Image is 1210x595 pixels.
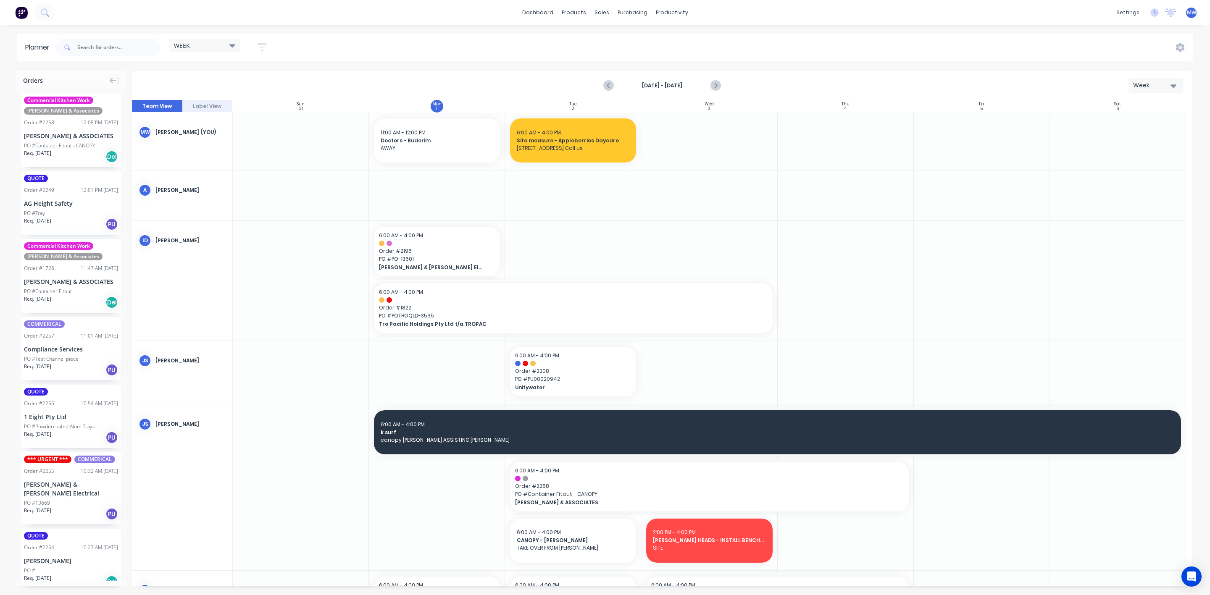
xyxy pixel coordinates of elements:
span: Orders [23,76,43,85]
a: dashboard [518,6,558,19]
span: Unitywater [515,384,620,391]
span: PO # PO-13601 [379,255,495,263]
button: Label View [182,100,233,113]
span: Req. [DATE] [24,507,51,514]
span: 2:00 PM - 4:00 PM [653,529,696,536]
span: CANOPY - [PERSON_NAME] [517,537,629,544]
div: JS [139,354,151,367]
span: Doctors - Buderim [381,137,493,144]
div: PO #Tray [24,210,45,217]
div: PO #Container Fitout [24,288,72,295]
div: Week [1133,81,1172,90]
span: COMMERICAL [74,456,115,463]
span: 6:00 AM - 4:00 PM [515,582,559,589]
span: 6:00 AM - 4:00 PM [379,288,423,296]
span: 6:00 AM - 4:00 PM [381,421,425,428]
div: Order # 2257 [24,332,54,340]
span: Commercial Kitchen Work [24,97,93,104]
span: Req. [DATE] [24,363,51,370]
span: QUOTE [24,532,48,540]
div: Order # 1726 [24,265,54,272]
span: Commercial Kitchen Work [24,242,93,250]
div: 2 [572,107,574,111]
span: 6:00 AM - 4:00 PM [379,232,423,239]
div: [PERSON_NAME] & ASSOCIATES [24,131,118,140]
div: 10:27 AM [DATE] [81,544,118,551]
div: Order # 2255 [24,467,54,475]
div: PU [105,508,118,520]
button: Week [1128,78,1183,93]
div: [PERSON_NAME] & ASSOCIATES [24,277,118,286]
div: 1 [436,107,437,111]
div: Thu [842,102,850,107]
span: Order # 1822 [379,304,767,312]
span: 6:00 AM - 4:00 PM [517,129,561,136]
div: PU [105,218,118,231]
span: canopy [PERSON_NAME] ASSISTING [PERSON_NAME] [381,436,1174,444]
div: PO # [24,567,35,574]
div: Order # 2258 [24,119,54,126]
div: purchasing [613,6,652,19]
div: 10:32 AM [DATE] [81,467,118,475]
div: Order # 2249 [24,186,54,194]
span: 6:00 AM - 4:00 PM [651,582,695,589]
div: Order # 2256 [24,400,54,407]
span: Tro Pacific Holdings Pty Ltd t/a TROPAC [379,320,729,328]
div: 6 [1116,107,1119,111]
div: [PERSON_NAME] & [PERSON_NAME] Electrical [24,480,118,498]
div: PO #Test Channel piece [24,355,79,363]
div: 12:08 PM [DATE] [81,119,118,126]
span: 6:00 AM - 4:00 PM [517,529,561,536]
div: Del [105,296,118,309]
span: PO # POTROQLD-3565 [379,312,767,320]
span: WEEK [174,41,190,50]
span: 6:00 AM - 4:00 PM [379,582,423,589]
span: Req. [DATE] [24,149,51,157]
span: SITE [653,544,765,552]
span: PO # Container Fitout - CANOPY [515,490,903,498]
span: TAKE OVER FROM [PERSON_NAME] [517,544,629,552]
span: 6:00 AM - 4:00 PM [515,467,559,474]
div: Wed [705,102,714,107]
div: Order # 2254 [24,544,54,551]
div: ID [139,234,151,247]
div: PO #Container Fitout - CANOPY [24,142,95,149]
span: Req. [DATE] [24,430,51,438]
span: QUOTE [24,175,48,182]
span: Req. [DATE] [24,574,51,582]
button: Team View [132,100,182,113]
div: 31 [299,107,303,111]
span: 11:00 AM - 12:00 PM [381,129,426,136]
div: Planner [25,42,54,52]
strong: [DATE] - [DATE] [620,82,704,89]
div: PU [105,364,118,376]
div: Tue [569,102,576,107]
div: [PERSON_NAME] [155,357,226,364]
span: [PERSON_NAME] & ASSOCIATES [515,499,865,506]
div: AG Height Safety [24,199,118,208]
div: 1 Eight Pty Ltd [24,412,118,421]
div: 12:01 PM [DATE] [81,186,118,194]
span: Order # 2196 [379,247,495,255]
div: Del [105,150,118,163]
div: [PERSON_NAME] [155,237,226,244]
div: PO #Powdercoated Alum Trays [24,423,95,430]
span: MW [1187,9,1196,16]
div: [PERSON_NAME] [24,556,118,565]
span: 6:00 AM - 4:00 PM [515,352,559,359]
div: 11:47 AM [DATE] [81,265,118,272]
div: productivity [652,6,692,19]
span: [PERSON_NAME] HEADS - INSTALL BENCHES SHELVES & CAPPINGS CUT DOWN BENCH [653,537,765,544]
div: Del [105,575,118,588]
span: [PERSON_NAME] & Associates [24,253,103,260]
div: [PERSON_NAME] [155,186,226,194]
div: Open Intercom Messenger [1181,566,1202,587]
div: products [558,6,590,19]
div: PU [105,431,118,444]
div: 11:01 AM [DATE] [81,332,118,340]
div: sales [590,6,613,19]
img: Factory [15,6,28,19]
div: [PERSON_NAME] (You) [155,128,226,136]
span: Order # 2208 [515,367,631,375]
div: Fri [979,102,984,107]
